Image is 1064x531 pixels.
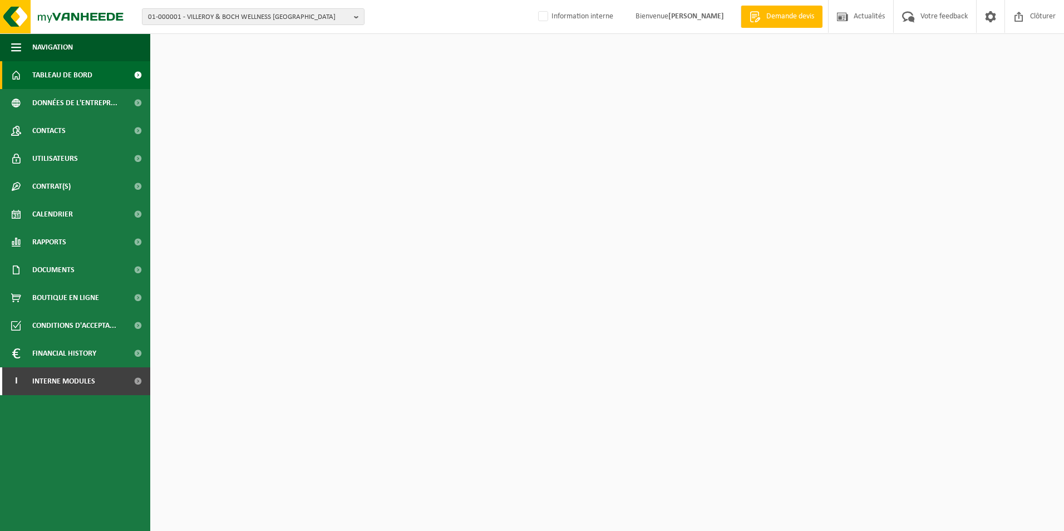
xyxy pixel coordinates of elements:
[32,256,75,284] span: Documents
[741,6,822,28] a: Demande devis
[32,173,71,200] span: Contrat(s)
[763,11,817,22] span: Demande devis
[32,228,66,256] span: Rapports
[32,340,96,367] span: Financial History
[32,89,117,117] span: Données de l'entrepr...
[148,9,349,26] span: 01-000001 - VILLEROY & BOCH WELLNESS [GEOGRAPHIC_DATA]
[32,145,78,173] span: Utilisateurs
[32,284,99,312] span: Boutique en ligne
[32,117,66,145] span: Contacts
[32,33,73,61] span: Navigation
[32,61,92,89] span: Tableau de bord
[142,8,364,25] button: 01-000001 - VILLEROY & BOCH WELLNESS [GEOGRAPHIC_DATA]
[32,200,73,228] span: Calendrier
[32,367,95,395] span: Interne modules
[668,12,724,21] strong: [PERSON_NAME]
[536,8,613,25] label: Information interne
[32,312,116,340] span: Conditions d'accepta...
[11,367,21,395] span: I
